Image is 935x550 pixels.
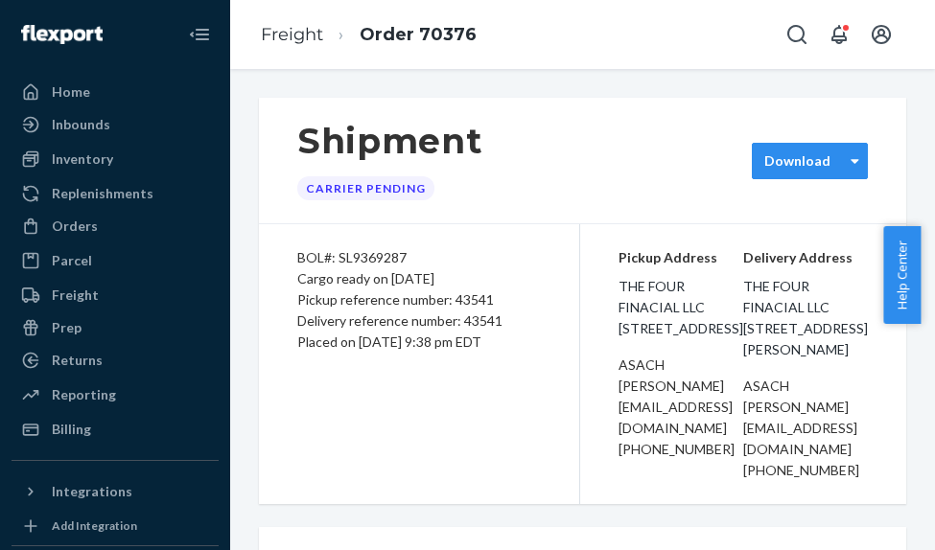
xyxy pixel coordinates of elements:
[12,379,219,410] a: Reporting
[245,7,492,63] ol: breadcrumbs
[619,439,743,460] div: [PHONE_NUMBER]
[52,115,110,134] div: Inbounds
[12,345,219,376] a: Returns
[764,151,830,171] div: Download
[52,385,116,404] div: Reporting
[52,318,82,337] div: Prep
[743,418,868,460] div: [EMAIL_ADDRESS][DOMAIN_NAME]
[52,82,90,102] div: Home
[743,376,868,418] div: Asach [PERSON_NAME]
[180,15,219,54] button: Close Navigation
[619,247,743,268] p: Pickup Address
[297,332,541,353] div: Placed on [DATE] 9:38 pm EDT
[52,351,103,370] div: Returns
[12,414,219,445] a: Billing
[261,24,323,45] a: Freight
[12,280,219,310] a: Freight
[297,121,482,161] h1: Shipment
[12,312,219,343] a: Prep
[297,289,541,310] div: Pickup reference number: 43541
[619,276,743,339] span: The Four Finacial LLC [STREET_ADDRESS]
[297,268,541,289] div: Cargo ready on [DATE]
[360,24,477,45] a: Order 70376
[619,397,743,439] div: [EMAIL_ADDRESS][DOMAIN_NAME]
[12,77,219,107] a: Home
[778,15,816,54] button: Open Search Box
[297,247,541,268] div: BOL#: SL9369287
[619,355,743,397] div: Asach [PERSON_NAME]
[12,178,219,209] a: Replenishments
[21,25,103,44] img: Flexport logo
[743,460,868,481] div: [PHONE_NUMBER]
[12,515,219,538] a: Add Integration
[12,144,219,174] a: Inventory
[52,286,99,305] div: Freight
[297,310,541,332] div: Delivery reference number: 43541
[297,176,434,200] div: Carrier Pending
[52,517,137,534] div: Add Integration
[820,15,858,54] button: Open notifications
[52,420,91,439] div: Billing
[12,109,219,140] a: Inbounds
[12,476,219,507] button: Integrations
[743,247,868,268] p: Delivery Address
[862,15,900,54] button: Open account menu
[12,211,219,241] a: Orders
[52,149,113,169] div: Inventory
[883,226,921,324] button: Help Center
[52,251,92,270] div: Parcel
[52,482,132,501] div: Integrations
[52,184,153,203] div: Replenishments
[743,276,868,360] span: The Four Finacial LLC [STREET_ADDRESS][PERSON_NAME]
[12,245,219,276] a: Parcel
[52,217,98,236] div: Orders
